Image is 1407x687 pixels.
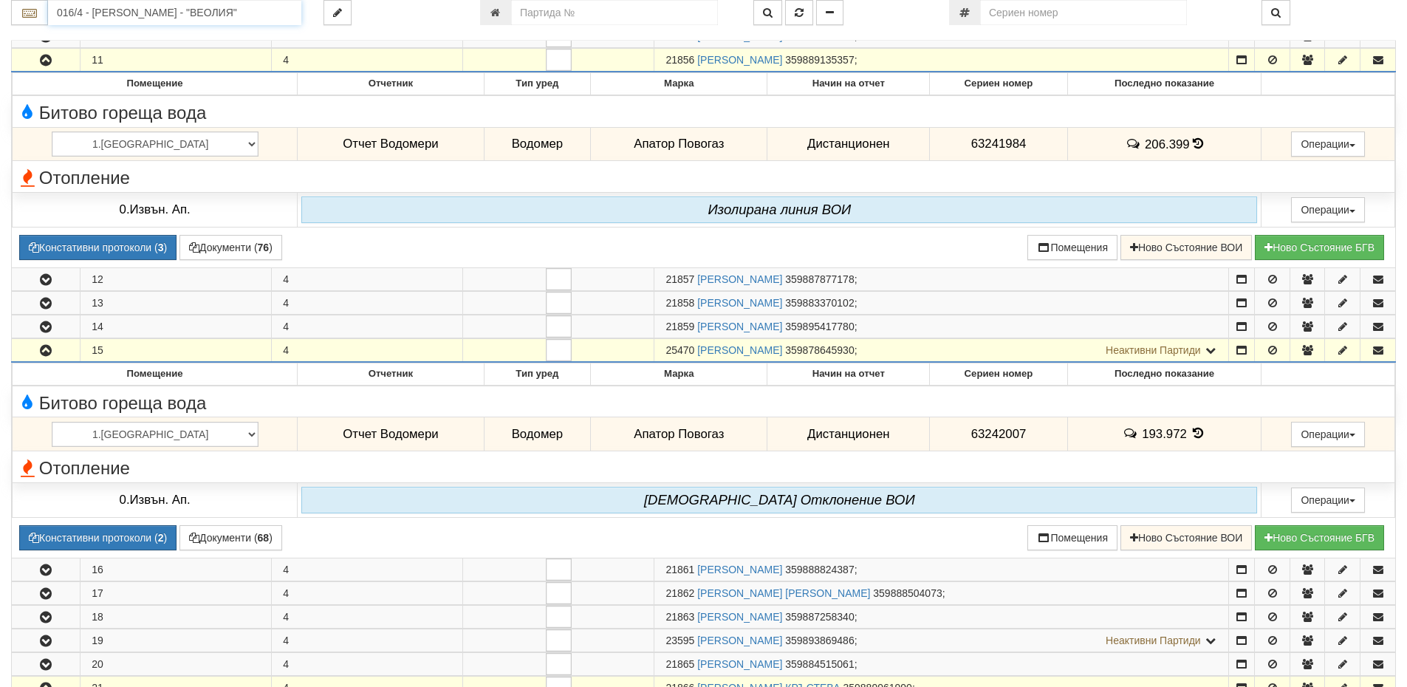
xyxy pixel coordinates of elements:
[13,73,298,95] th: Помещение
[272,49,463,72] td: 4
[1291,197,1365,222] button: Операции
[272,339,463,363] td: 4
[81,339,272,363] td: 15
[697,635,782,646] a: [PERSON_NAME]
[19,235,177,260] button: Констативни протоколи (3)
[1145,137,1190,151] span: 206.399
[591,127,767,161] td: Апатор Повогаз
[654,629,1228,652] td: ;
[272,605,463,628] td: 4
[665,658,694,670] span: Партида №
[1255,525,1384,550] button: Новo Състояние БГВ
[654,581,1228,604] td: ;
[16,103,206,123] span: Битово гореща вода
[81,315,272,338] td: 14
[767,73,930,95] th: Начин на отчет
[654,268,1228,291] td: ;
[785,564,854,575] span: 359888824387
[272,652,463,675] td: 4
[767,417,930,451] td: Дистанционен
[1255,235,1384,260] button: Новo Състояние БГВ
[81,581,272,604] td: 17
[654,339,1228,363] td: ;
[1106,635,1201,646] span: Неактивни Партиди
[81,292,272,315] td: 13
[258,532,270,544] b: 68
[654,605,1228,628] td: ;
[785,344,854,356] span: 359878645930
[665,635,694,646] span: Партида №
[665,273,694,285] span: Партида №
[16,394,206,413] span: Битово гореща вода
[665,344,694,356] span: Партида №
[654,315,1228,338] td: ;
[1123,426,1142,440] span: История на забележките
[665,611,694,623] span: Партида №
[697,344,782,356] a: [PERSON_NAME]
[158,242,164,253] b: 3
[298,73,484,95] th: Отчетник
[179,235,282,260] button: Документи (76)
[1193,137,1203,151] span: История на показанията
[785,321,854,332] span: 359895417780
[785,273,854,285] span: 359887877178
[81,605,272,628] td: 18
[158,532,164,544] b: 2
[81,629,272,652] td: 19
[697,564,782,575] a: [PERSON_NAME]
[697,321,782,332] a: [PERSON_NAME]
[1142,427,1187,441] span: 193.972
[654,652,1228,675] td: ;
[1126,137,1145,151] span: История на забележките
[665,587,694,599] span: Партида №
[272,292,463,315] td: 4
[697,273,782,285] a: [PERSON_NAME]
[1106,344,1201,356] span: Неактивни Партиди
[654,49,1228,72] td: ;
[785,658,854,670] span: 359884515061
[654,558,1228,581] td: ;
[1067,363,1261,386] th: Последно показание
[785,635,854,646] span: 359893869486
[13,192,298,227] td: 0.Извън. Ап.
[665,54,694,66] span: Партида №
[873,587,942,599] span: 359888504073
[930,363,1067,386] th: Сериен номер
[484,73,591,95] th: Тип уред
[785,297,854,309] span: 359883370102
[272,268,463,291] td: 4
[665,297,694,309] span: Партида №
[665,321,694,332] span: Партида №
[1191,426,1207,440] span: История на показанията
[697,658,782,670] a: [PERSON_NAME]
[591,417,767,451] td: Апатор Повогаз
[1067,73,1261,95] th: Последно показание
[697,297,782,309] a: [PERSON_NAME]
[971,137,1027,151] span: 63241984
[81,558,272,581] td: 16
[81,268,272,291] td: 12
[13,482,298,517] td: 0.Извън. Ап.
[665,564,694,575] span: Партида №
[930,73,1067,95] th: Сериен номер
[298,363,484,386] th: Отчетник
[591,73,767,95] th: Марка
[272,581,463,604] td: 4
[654,292,1228,315] td: ;
[1120,525,1252,550] button: Ново Състояние ВОИ
[484,127,591,161] td: Водомер
[708,202,851,217] i: Изолирана линия ВОИ
[971,427,1027,441] span: 63242007
[785,611,854,623] span: 359887258340
[697,611,782,623] a: [PERSON_NAME]
[81,49,272,72] td: 11
[272,558,463,581] td: 4
[1120,235,1252,260] button: Ново Състояние ВОИ
[258,242,270,253] b: 76
[644,492,915,507] i: [DEMOGRAPHIC_DATA] Oтклонение ВОИ
[1027,525,1117,550] button: Помещения
[767,363,930,386] th: Начин на отчет
[13,363,298,386] th: Помещение
[697,54,782,66] a: [PERSON_NAME]
[16,459,130,478] span: Отопление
